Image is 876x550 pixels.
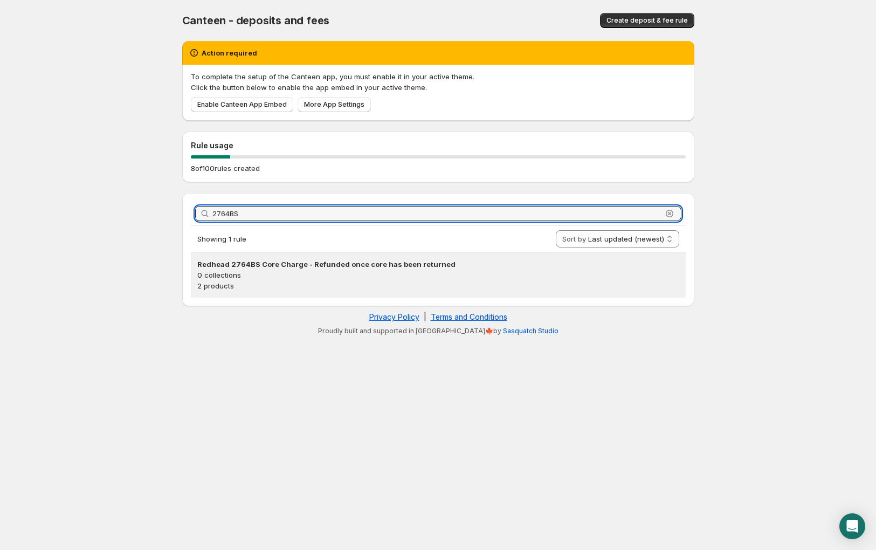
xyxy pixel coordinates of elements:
p: 0 collections [197,270,679,280]
p: Proudly built and supported in [GEOGRAPHIC_DATA]🍁by [188,327,689,335]
a: Terms and Conditions [431,312,507,321]
a: Enable Canteen App Embed [191,97,293,112]
span: Enable Canteen App Embed [197,100,287,109]
span: Canteen - deposits and fees [182,14,330,27]
p: 8 of 100 rules created [191,163,260,174]
p: To complete the setup of the Canteen app, you must enable it in your active theme. [191,71,686,82]
input: Filter rules [212,206,662,221]
h2: Rule usage [191,140,686,151]
a: Privacy Policy [369,312,419,321]
div: Open Intercom Messenger [839,513,865,539]
span: | [424,312,426,321]
p: 2 products [197,280,679,291]
a: Sasquatch Studio [503,327,558,335]
span: More App Settings [304,100,364,109]
button: Clear [664,208,675,219]
h3: Redhead 2764BS Core Charge - Refunded once core has been returned [197,259,679,270]
span: Showing 1 rule [197,235,246,243]
h2: Action required [202,47,257,58]
a: More App Settings [298,97,371,112]
span: Create deposit & fee rule [606,16,688,25]
button: Create deposit & fee rule [600,13,694,28]
p: Click the button below to enable the app embed in your active theme. [191,82,686,93]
